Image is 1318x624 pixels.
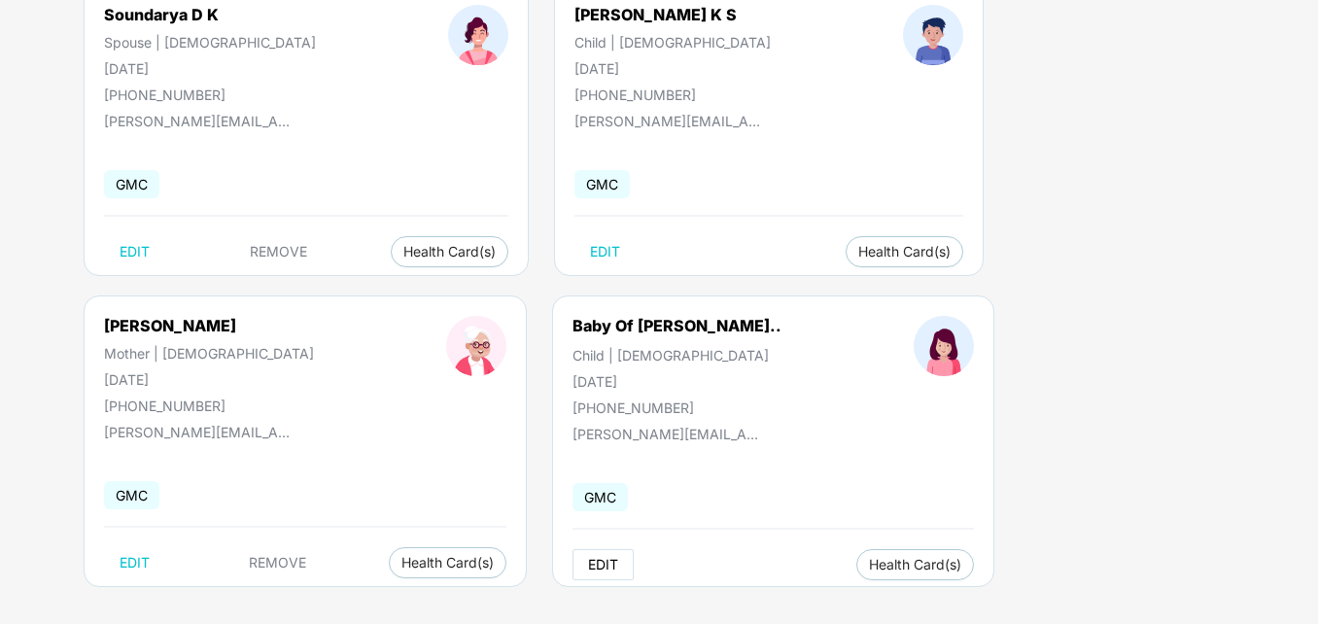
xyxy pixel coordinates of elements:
div: Mother | [DEMOGRAPHIC_DATA] [104,345,314,362]
img: profileImage [914,316,974,376]
button: EDIT [104,547,165,578]
div: [PERSON_NAME][EMAIL_ADDRESS][DOMAIN_NAME] [572,426,767,442]
span: Health Card(s) [401,558,494,568]
button: EDIT [104,236,165,267]
div: [PHONE_NUMBER] [104,398,314,414]
button: Health Card(s) [846,236,963,267]
button: Health Card(s) [389,547,506,578]
span: GMC [574,170,630,198]
div: [DATE] [572,373,781,390]
div: [PERSON_NAME][EMAIL_ADDRESS][DOMAIN_NAME] [574,113,769,129]
span: Health Card(s) [858,247,951,257]
div: [DATE] [104,60,316,77]
div: [PHONE_NUMBER] [572,399,781,416]
div: [PHONE_NUMBER] [574,87,771,103]
span: Health Card(s) [869,560,961,570]
div: [PHONE_NUMBER] [104,87,316,103]
span: REMOVE [250,244,307,260]
div: Spouse | [DEMOGRAPHIC_DATA] [104,34,316,51]
div: [PERSON_NAME][EMAIL_ADDRESS][DOMAIN_NAME] [104,424,298,440]
span: EDIT [588,557,618,572]
img: profileImage [448,5,508,65]
div: [DATE] [104,371,314,388]
span: Health Card(s) [403,247,496,257]
img: profileImage [903,5,963,65]
span: EDIT [120,555,150,571]
button: Health Card(s) [856,549,974,580]
div: Soundarya D K [104,5,316,24]
span: REMOVE [249,555,306,571]
button: Health Card(s) [391,236,508,267]
span: GMC [104,481,159,509]
div: [DATE] [574,60,771,77]
img: profileImage [446,316,506,376]
div: Baby Of [PERSON_NAME].. [572,316,781,335]
button: REMOVE [234,236,323,267]
div: Child | [DEMOGRAPHIC_DATA] [572,347,781,364]
div: [PERSON_NAME] K S [574,5,771,24]
span: GMC [572,483,628,511]
span: GMC [104,170,159,198]
div: [PERSON_NAME][EMAIL_ADDRESS][DOMAIN_NAME] [104,113,298,129]
span: EDIT [120,244,150,260]
div: [PERSON_NAME] [104,316,314,335]
button: EDIT [572,549,634,580]
span: EDIT [590,244,620,260]
div: Child | [DEMOGRAPHIC_DATA] [574,34,771,51]
button: REMOVE [233,547,322,578]
button: EDIT [574,236,636,267]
